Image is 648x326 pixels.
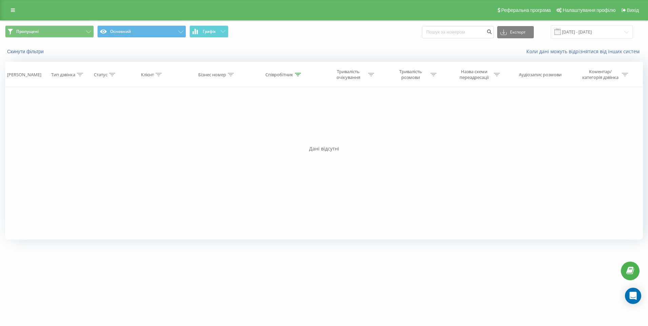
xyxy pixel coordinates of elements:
[501,7,551,13] span: Реферальна програма
[51,72,75,78] div: Тип дзвінка
[16,29,39,34] span: Пропущені
[625,288,641,304] div: Open Intercom Messenger
[94,72,107,78] div: Статус
[5,48,47,55] button: Скинути фільтри
[203,29,216,34] span: Графік
[330,69,366,80] div: Тривалість очікування
[519,72,562,78] div: Аудіозапис розмови
[5,145,643,152] div: Дані відсутні
[189,25,228,38] button: Графік
[7,72,41,78] div: [PERSON_NAME]
[581,69,620,80] div: Коментар/категорія дзвінка
[5,25,94,38] button: Пропущені
[563,7,615,13] span: Налаштування профілю
[627,7,639,13] span: Вихід
[456,69,492,80] div: Назва схеми переадресації
[198,72,226,78] div: Бізнес номер
[141,72,154,78] div: Клієнт
[265,72,293,78] div: Співробітник
[392,69,429,80] div: Тривалість розмови
[97,25,186,38] button: Основний
[526,48,643,55] a: Коли дані можуть відрізнятися вiд інших систем
[497,26,534,38] button: Експорт
[422,26,494,38] input: Пошук за номером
